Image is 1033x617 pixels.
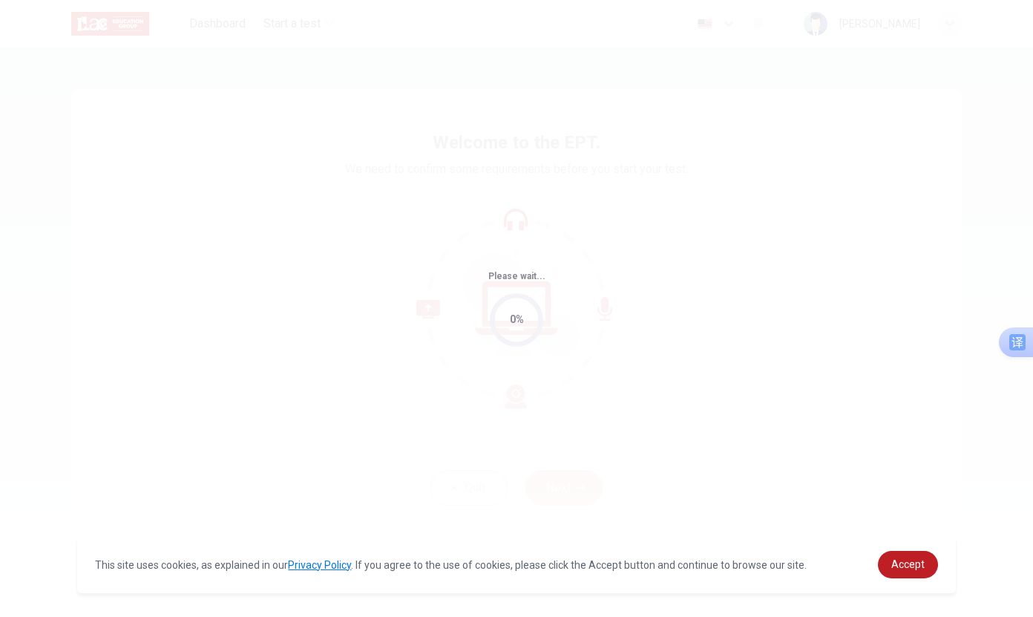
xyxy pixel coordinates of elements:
[878,551,938,578] a: dismiss cookie message
[891,558,925,570] span: Accept
[95,559,807,571] span: This site uses cookies, as explained in our . If you agree to the use of cookies, please click th...
[288,559,351,571] a: Privacy Policy
[77,536,955,593] div: cookieconsent
[510,311,524,328] div: 0%
[488,271,545,281] span: Please wait...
